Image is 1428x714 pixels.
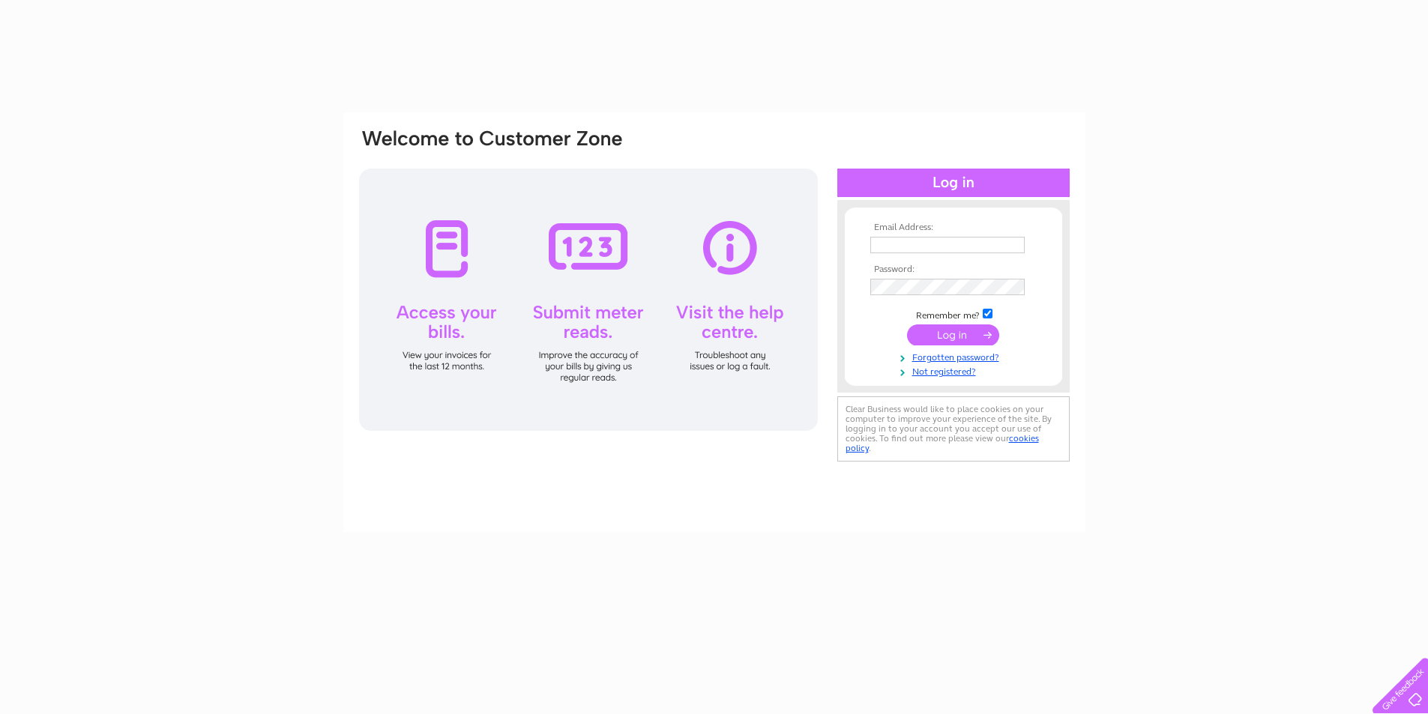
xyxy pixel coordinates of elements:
[867,306,1040,321] td: Remember me?
[870,363,1040,378] a: Not registered?
[846,433,1039,453] a: cookies policy
[837,396,1070,462] div: Clear Business would like to place cookies on your computer to improve your experience of the sit...
[867,264,1040,275] th: Password:
[870,349,1040,363] a: Forgotten password?
[907,324,999,345] input: Submit
[867,223,1040,233] th: Email Address:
